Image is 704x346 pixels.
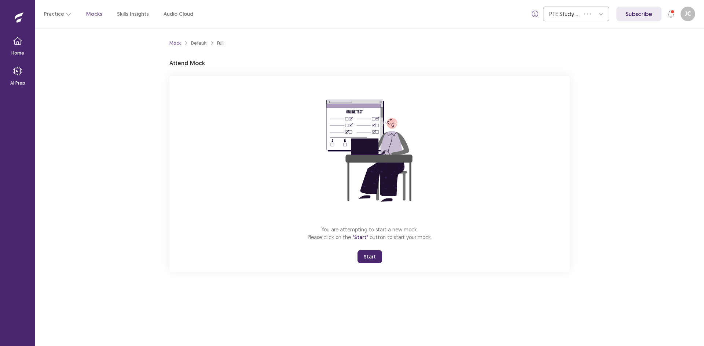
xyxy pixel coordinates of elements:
[169,40,181,46] a: Mock
[169,59,205,67] p: Attend Mock
[11,50,24,56] p: Home
[528,7,542,21] button: info
[191,40,207,46] div: Default
[352,234,368,241] span: "Start"
[304,85,436,217] img: attend-mock
[117,10,149,18] a: Skills Insights
[308,226,432,241] p: You are attempting to start a new mock. Please click on the button to start your mock.
[86,10,102,18] a: Mocks
[10,80,25,86] p: AI Prep
[357,250,382,263] button: Start
[44,7,71,21] button: Practice
[164,10,193,18] a: Audio Cloud
[549,7,580,21] div: PTE Study Centre
[681,7,695,21] button: JC
[217,40,224,46] div: Full
[616,7,661,21] a: Subscribe
[169,40,224,46] nav: breadcrumb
